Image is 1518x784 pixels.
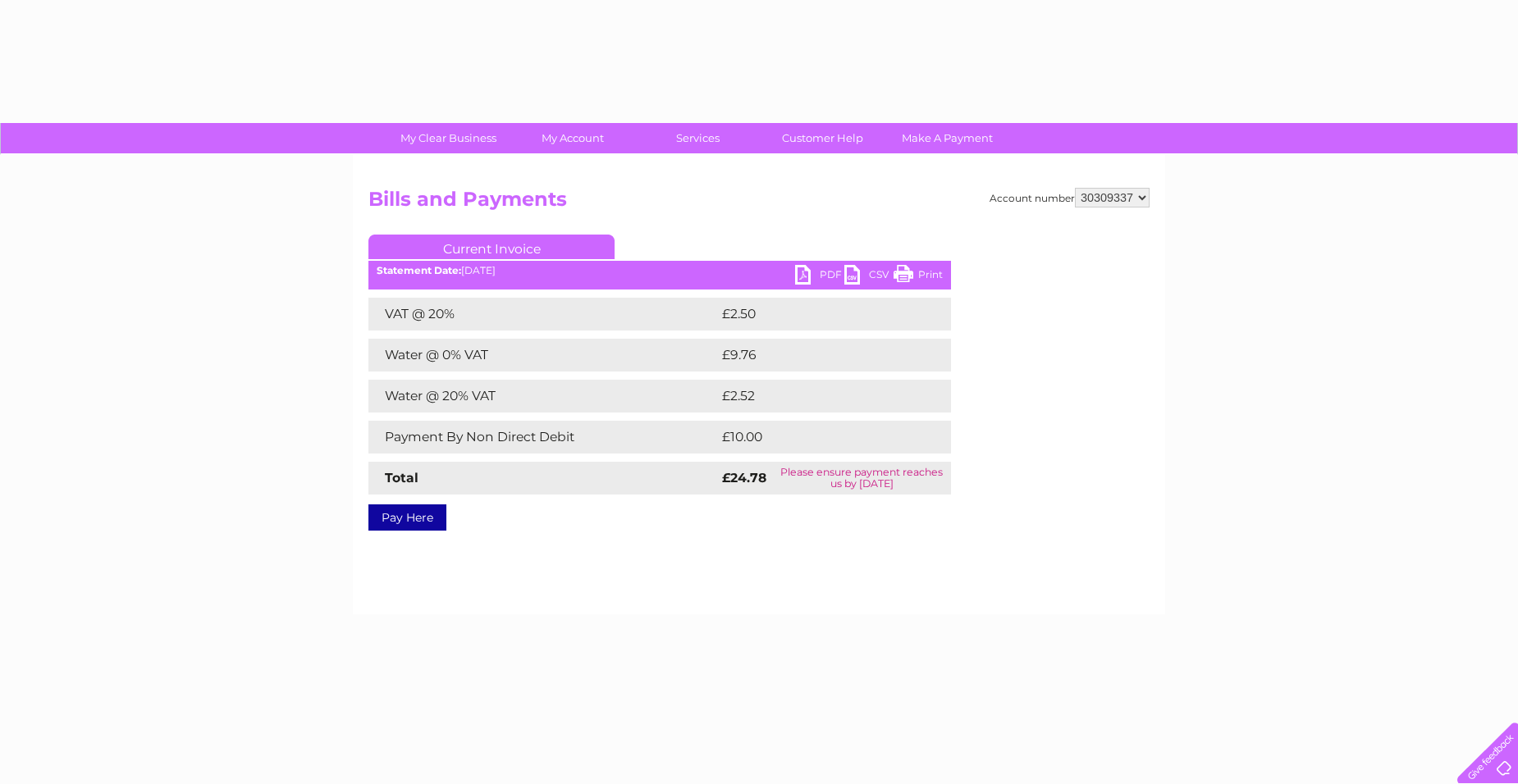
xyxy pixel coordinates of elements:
[990,188,1150,207] div: Account number
[773,462,951,495] td: Please ensure payment reaches us by [DATE]
[880,123,1015,153] a: Make A Payment
[368,265,951,276] div: [DATE]
[368,421,718,454] td: Payment By Non Direct Debit
[368,188,1150,219] h2: Bills and Payments
[844,265,894,289] a: CSV
[368,380,718,413] td: Water @ 20% VAT
[894,265,943,289] a: Print
[795,265,844,289] a: PDF
[630,123,766,153] a: Services
[368,298,718,330] td: VAT @ 20%
[718,339,913,371] td: £9.76
[722,470,766,485] strong: £24.78
[505,123,641,153] a: My Account
[718,380,912,413] td: £2.52
[368,235,615,259] a: Current Invoice
[718,298,912,330] td: £2.50
[718,421,917,454] td: £10.00
[755,123,890,153] a: Customer Help
[377,264,461,276] b: Statement Date:
[385,470,418,485] strong: Total
[368,504,446,531] a: Pay Here
[368,339,718,371] td: Water @ 0% VAT
[381,123,516,153] a: My Clear Business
